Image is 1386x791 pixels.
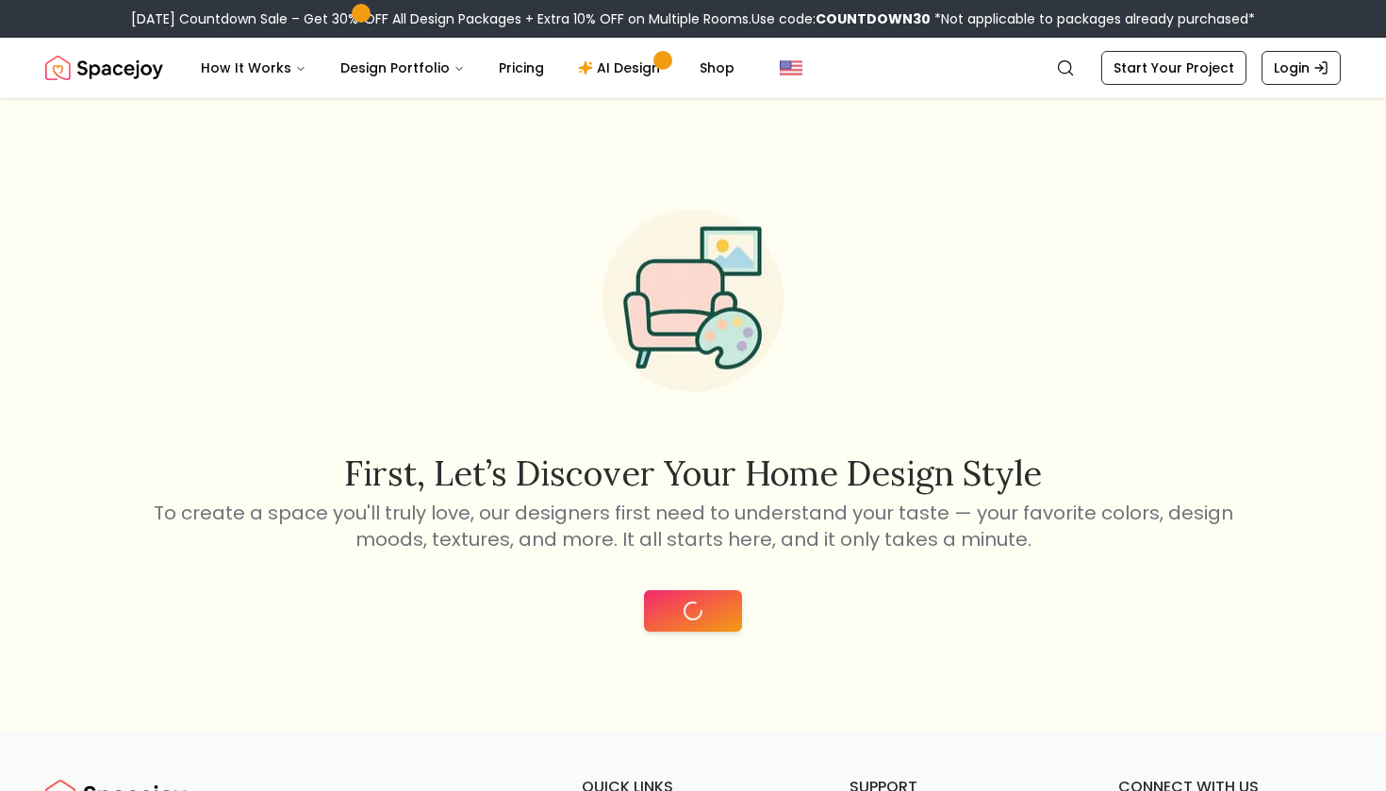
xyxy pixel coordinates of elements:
[186,49,750,87] nav: Main
[1101,51,1246,85] a: Start Your Project
[816,9,931,28] b: COUNTDOWN30
[563,49,681,87] a: AI Design
[150,454,1236,492] h2: First, let’s discover your home design style
[45,49,163,87] a: Spacejoy
[45,38,1341,98] nav: Global
[484,49,559,87] a: Pricing
[186,49,322,87] button: How It Works
[780,57,802,79] img: United States
[751,9,931,28] span: Use code:
[45,49,163,87] img: Spacejoy Logo
[1262,51,1341,85] a: Login
[131,9,1255,28] div: [DATE] Countdown Sale – Get 30% OFF All Design Packages + Extra 10% OFF on Multiple Rooms.
[325,49,480,87] button: Design Portfolio
[572,179,814,420] img: Start Style Quiz Illustration
[931,9,1255,28] span: *Not applicable to packages already purchased*
[150,500,1236,552] p: To create a space you'll truly love, our designers first need to understand your taste — your fav...
[685,49,750,87] a: Shop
